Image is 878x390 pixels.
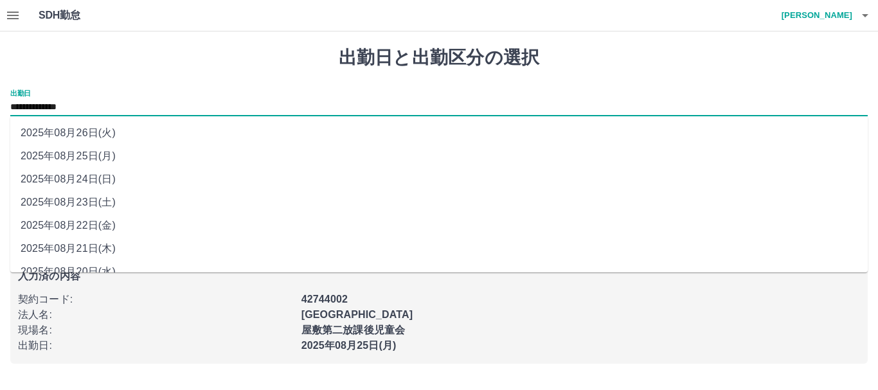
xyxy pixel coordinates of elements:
[10,214,868,237] li: 2025年08月22日(金)
[10,145,868,168] li: 2025年08月25日(月)
[10,47,868,69] h1: 出勤日と出勤区分の選択
[10,237,868,260] li: 2025年08月21日(木)
[18,338,294,353] p: 出勤日 :
[10,88,31,98] label: 出勤日
[301,324,406,335] b: 屋敷第二放課後児童会
[10,191,868,214] li: 2025年08月23日(土)
[301,309,413,320] b: [GEOGRAPHIC_DATA]
[18,271,860,281] p: 入力済の内容
[301,340,397,351] b: 2025年08月25日(月)
[18,292,294,307] p: 契約コード :
[10,121,868,145] li: 2025年08月26日(火)
[18,307,294,323] p: 法人名 :
[18,323,294,338] p: 現場名 :
[301,294,348,305] b: 42744002
[10,168,868,191] li: 2025年08月24日(日)
[10,260,868,283] li: 2025年08月20日(水)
